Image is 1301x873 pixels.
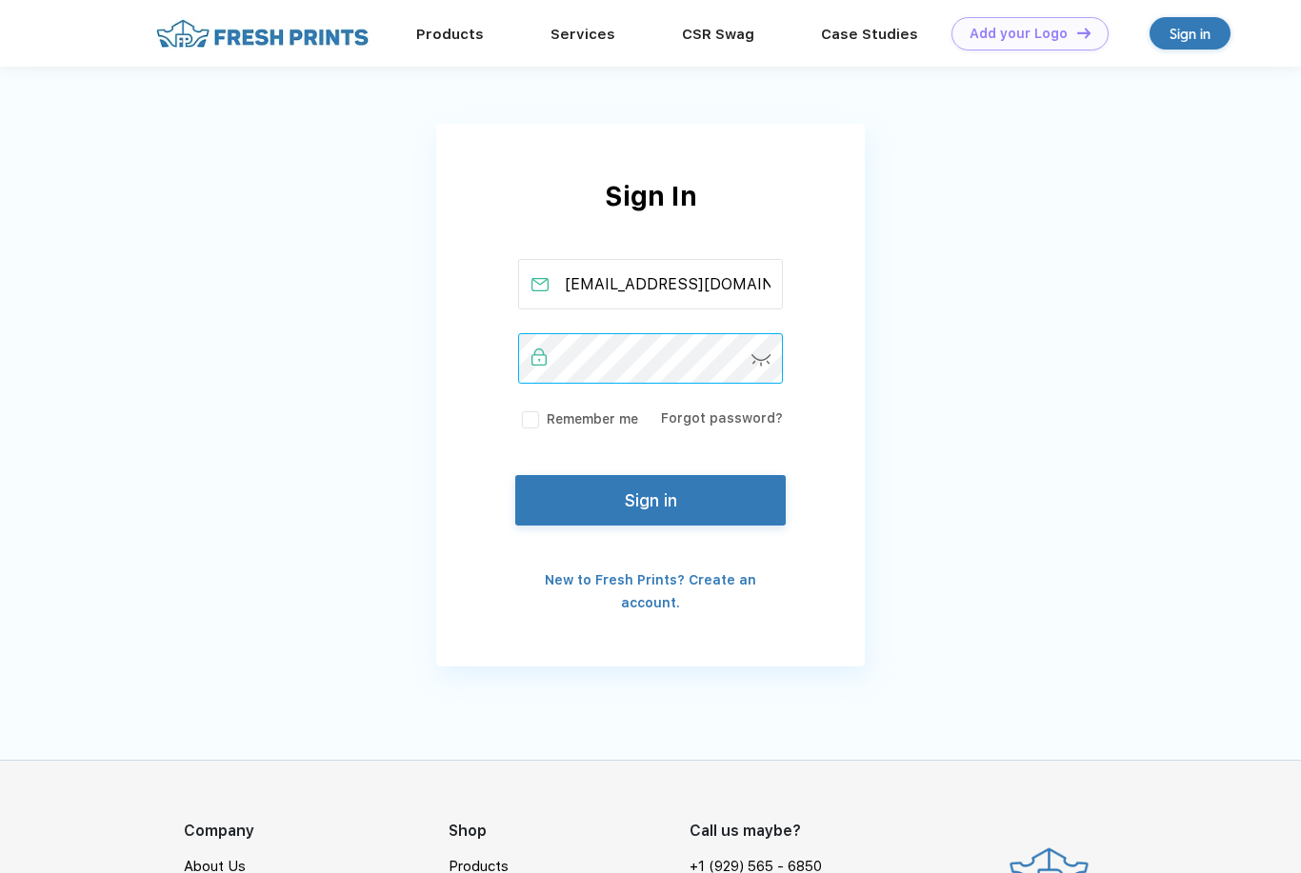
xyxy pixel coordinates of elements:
[416,26,484,43] a: Products
[1150,17,1231,50] a: Sign in
[449,820,690,843] div: Shop
[690,820,834,843] div: Call us maybe?
[518,259,784,309] input: Email
[1170,23,1211,45] div: Sign in
[518,409,638,429] label: Remember me
[751,354,771,367] img: password-icon.svg
[531,278,549,291] img: email_active.svg
[970,26,1068,42] div: Add your Logo
[1077,28,1091,38] img: DT
[531,348,547,366] img: password_active.svg
[436,176,865,259] div: Sign In
[184,820,449,843] div: Company
[545,572,756,610] a: New to Fresh Prints? Create an account.
[661,410,783,426] a: Forgot password?
[515,475,786,526] button: Sign in
[150,17,374,50] img: fo%20logo%202.webp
